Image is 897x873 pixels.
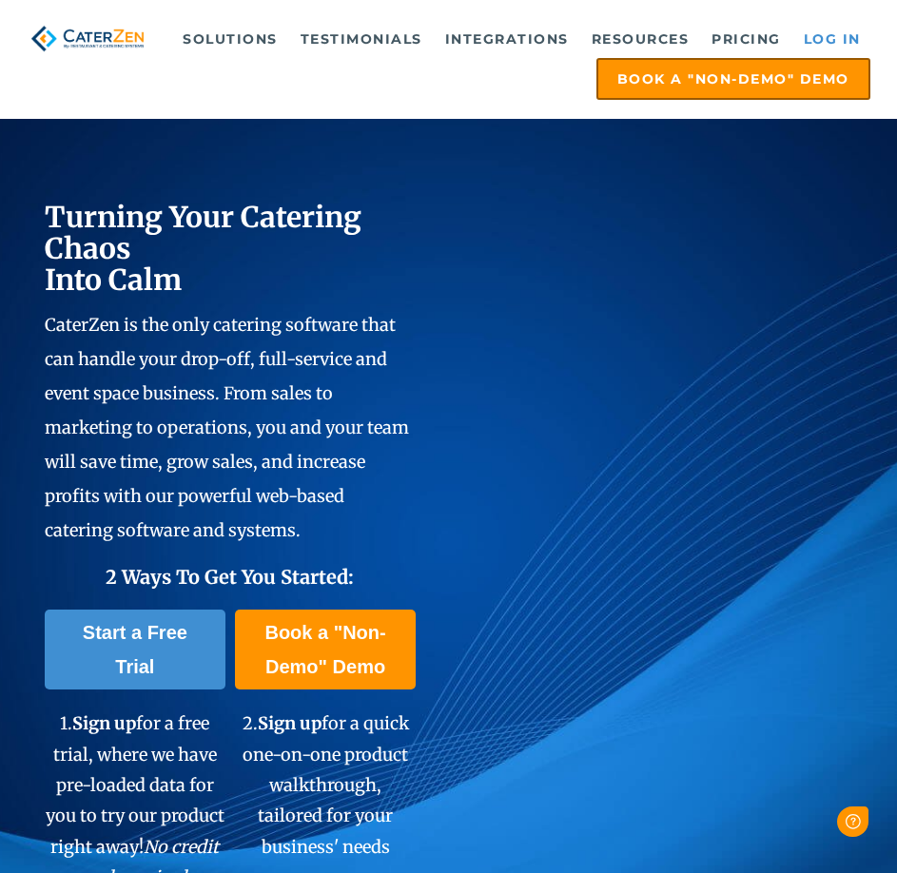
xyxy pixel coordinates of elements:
span: 2 Ways To Get You Started: [106,565,354,589]
a: Pricing [702,20,790,58]
span: Turning Your Catering Chaos Into Calm [45,199,361,298]
a: Integrations [436,20,578,58]
span: Sign up [258,712,322,734]
a: Book a "Non-Demo" Demo [596,58,870,100]
span: Sign up [72,712,136,734]
a: Book a "Non-Demo" Demo [235,610,415,689]
div: Navigation Menu [171,20,870,100]
img: caterzen [27,20,147,57]
a: Testimonials [291,20,432,58]
iframe: Help widget launcher [728,799,876,852]
a: Solutions [173,20,287,58]
span: CaterZen is the only catering software that can handle your drop-off, full-service and event spac... [45,314,409,541]
a: Log in [794,20,870,58]
a: Resources [582,20,699,58]
span: 2. for a quick one-on-one product walkthrough, tailored for your business' needs [243,712,409,858]
a: Start a Free Trial [45,610,224,689]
